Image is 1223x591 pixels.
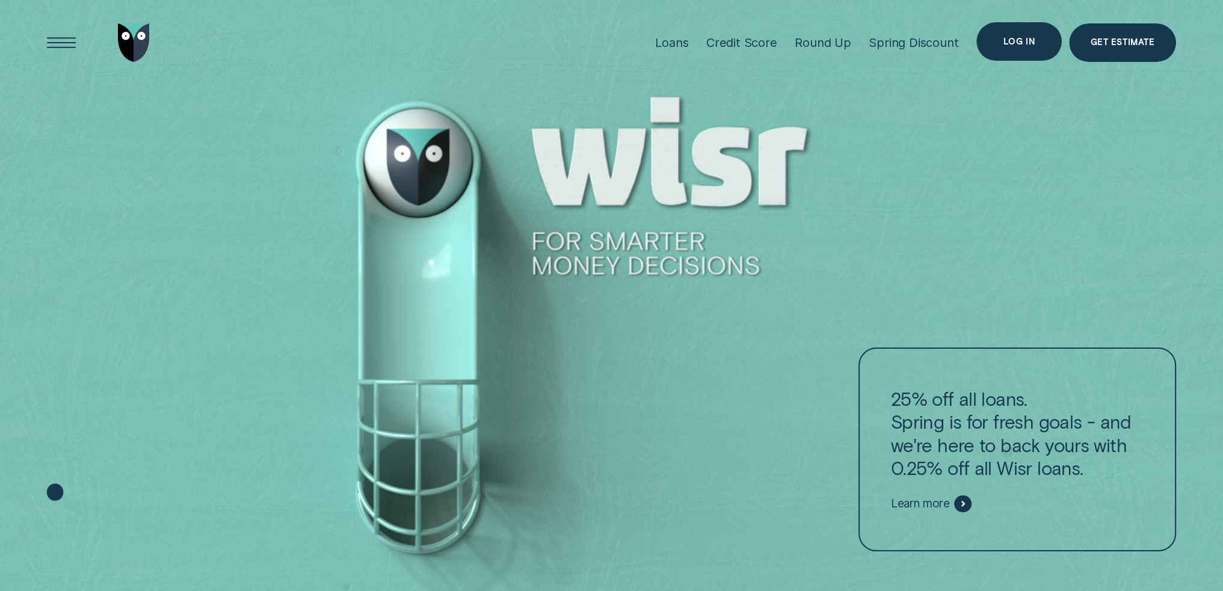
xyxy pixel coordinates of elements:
div: Spring Discount [869,35,958,50]
div: Round Up [795,35,851,50]
button: Open Menu [42,23,81,62]
div: Loans [655,35,688,50]
a: Get Estimate [1069,23,1176,62]
button: Log in [976,22,1062,61]
div: Log in [1003,38,1035,45]
a: 25% off all loans.Spring is for fresh goals - and we're here to back yours with 0.25% off all Wis... [858,348,1175,551]
p: 25% off all loans. Spring is for fresh goals - and we're here to back yours with 0.25% off all Wi... [891,387,1144,480]
div: Credit Score [706,35,777,50]
span: Learn more [891,497,950,511]
img: Wisr [118,23,150,62]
